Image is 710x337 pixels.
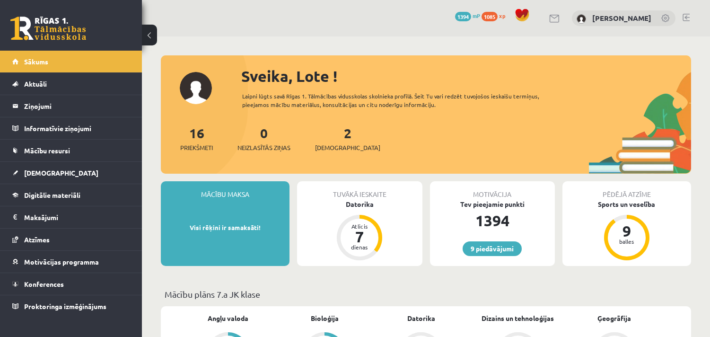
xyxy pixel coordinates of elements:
span: Sākums [24,57,48,66]
a: 1394 mP [455,12,480,19]
a: 0Neizlasītās ziņas [237,124,290,152]
a: [PERSON_NAME] [592,13,651,23]
div: 9 [613,223,641,239]
span: Atzīmes [24,235,50,244]
div: balles [613,239,641,244]
a: Ziņojumi [12,95,130,117]
p: Visi rēķini ir samaksāti! [166,223,285,232]
div: Tuvākā ieskaite [297,181,422,199]
a: Angļu valoda [208,313,248,323]
div: Mācību maksa [161,181,289,199]
a: Proktoringa izmēģinājums [12,295,130,317]
legend: Ziņojumi [24,95,130,117]
a: Datorika Atlicis 7 dienas [297,199,422,262]
a: Maksājumi [12,206,130,228]
a: Rīgas 1. Tālmācības vidusskola [10,17,86,40]
span: Mācību resursi [24,146,70,155]
a: Datorika [407,313,435,323]
span: xp [499,12,505,19]
a: Konferences [12,273,130,295]
div: Pēdējā atzīme [562,181,691,199]
a: Motivācijas programma [12,251,130,273]
a: Dizains un tehnoloģijas [482,313,554,323]
div: Datorika [297,199,422,209]
a: Sākums [12,51,130,72]
span: Digitālie materiāli [24,191,80,199]
span: [DEMOGRAPHIC_DATA] [315,143,380,152]
div: Laipni lūgts savā Rīgas 1. Tālmācības vidusskolas skolnieka profilā. Šeit Tu vari redzēt tuvojošo... [242,92,561,109]
a: Digitālie materiāli [12,184,130,206]
a: Aktuāli [12,73,130,95]
div: Atlicis [345,223,374,229]
span: mP [473,12,480,19]
span: 1085 [482,12,498,21]
legend: Maksājumi [24,206,130,228]
div: dienas [345,244,374,250]
span: Proktoringa izmēģinājums [24,302,106,310]
a: 9 piedāvājumi [463,241,522,256]
a: 2[DEMOGRAPHIC_DATA] [315,124,380,152]
span: Aktuāli [24,80,47,88]
a: [DEMOGRAPHIC_DATA] [12,162,130,184]
a: Ģeogrāfija [597,313,631,323]
span: Motivācijas programma [24,257,99,266]
a: Informatīvie ziņojumi [12,117,130,139]
img: Lote Masjule [577,14,586,24]
p: Mācību plāns 7.a JK klase [165,288,687,301]
a: 16Priekšmeti [180,124,213,152]
div: 7 [345,229,374,244]
legend: Informatīvie ziņojumi [24,117,130,139]
span: Konferences [24,280,64,288]
span: 1394 [455,12,471,21]
span: Neizlasītās ziņas [237,143,290,152]
span: Priekšmeti [180,143,213,152]
div: 1394 [430,209,555,232]
a: Bioloģija [311,313,339,323]
div: Motivācija [430,181,555,199]
div: Sveika, Lote ! [241,65,691,88]
a: 1085 xp [482,12,510,19]
a: Mācību resursi [12,140,130,161]
a: Atzīmes [12,229,130,250]
div: Sports un veselība [562,199,691,209]
div: Tev pieejamie punkti [430,199,555,209]
a: Sports un veselība 9 balles [562,199,691,262]
span: [DEMOGRAPHIC_DATA] [24,168,98,177]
